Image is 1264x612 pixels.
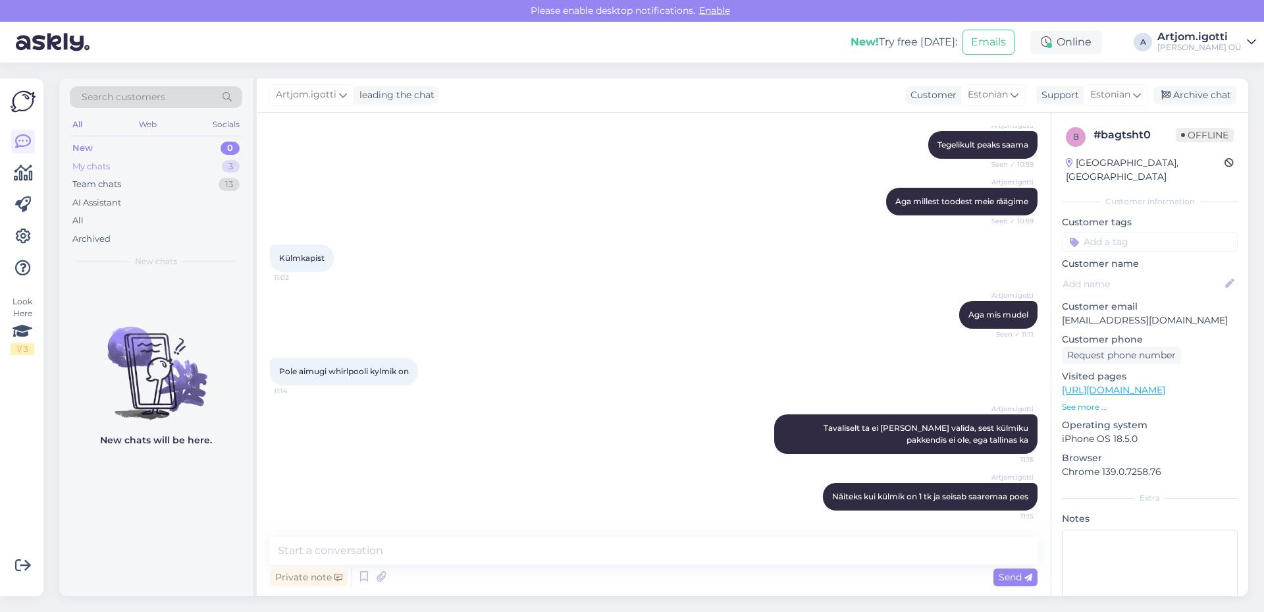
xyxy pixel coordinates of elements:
[1030,30,1102,54] div: Online
[1062,300,1238,314] p: Customer email
[354,88,434,102] div: leading the chat
[135,256,177,267] span: New chats
[11,296,34,355] div: Look Here
[1062,196,1238,208] div: Customer information
[276,88,336,102] span: Artjom.igotti
[1090,88,1130,102] span: Estonian
[72,160,110,173] div: My chats
[962,30,1014,55] button: Emails
[274,273,323,283] span: 11:02
[1157,42,1242,53] div: [PERSON_NAME] OÜ
[1062,370,1238,383] p: Visited pages
[70,116,85,133] div: All
[984,329,1034,339] span: Seen ✓ 11:11
[1062,451,1238,465] p: Browser
[72,214,84,227] div: All
[851,36,879,48] b: New!
[1157,32,1256,53] a: Artjom.igotti[PERSON_NAME] OÜ
[11,343,34,355] div: 1 / 3
[1062,347,1181,364] div: Request phone number
[984,177,1034,187] span: Artjom.igotti
[1134,33,1152,51] div: A
[11,89,36,114] img: Askly Logo
[279,253,325,263] span: Külmkapist
[82,90,165,104] span: Search customers
[1062,401,1238,413] p: See more ...
[219,178,240,191] div: 13
[1073,132,1079,142] span: b
[1062,432,1238,446] p: iPhone OS 18.5.0
[222,160,240,173] div: 3
[937,140,1028,150] span: Tegelikult peaks saama
[210,116,242,133] div: Socials
[1062,492,1238,504] div: Extra
[1062,314,1238,327] p: [EMAIL_ADDRESS][DOMAIN_NAME]
[1176,128,1234,142] span: Offline
[984,291,1034,300] span: Artjom.igotti
[984,121,1034,130] span: Artjom.igotti
[968,88,1008,102] span: Estonian
[100,433,212,447] p: New chats will be here.
[1093,127,1176,143] div: # bagtsht0
[1062,465,1238,479] p: Chrome 139.0.7258.76
[851,34,957,50] div: Try free [DATE]:
[1062,232,1238,252] input: Add a tag
[984,159,1034,169] span: Seen ✓ 10:59
[984,511,1034,521] span: 11:15
[832,491,1028,501] span: Näiteks kui külmik on 1 tk ja seisab saaremaa poes
[984,216,1034,226] span: Seen ✓ 10:59
[984,455,1034,464] span: 11:15
[695,5,734,16] span: Enable
[270,569,348,586] div: Private note
[59,303,253,422] img: No chats
[1157,32,1242,42] div: Artjom.igotti
[984,472,1034,482] span: Artjom.igotti
[1062,384,1165,396] a: [URL][DOMAIN_NAME]
[221,142,240,155] div: 0
[274,386,323,396] span: 11:14
[279,366,409,376] span: Pole aimugi whirlpooli kylmik on
[1062,512,1238,526] p: Notes
[824,423,1030,445] span: Tavaliselt ta ei [PERSON_NAME] valida, sest külmiku pakkendis ei ole, ega tallinas ka
[1062,418,1238,432] p: Operating system
[1036,88,1079,102] div: Support
[1062,333,1238,347] p: Customer phone
[1153,86,1236,104] div: Archive chat
[1062,257,1238,271] p: Customer name
[72,233,111,246] div: Archived
[1066,156,1224,184] div: [GEOGRAPHIC_DATA], [GEOGRAPHIC_DATA]
[905,88,957,102] div: Customer
[136,116,159,133] div: Web
[1062,215,1238,229] p: Customer tags
[1063,277,1223,291] input: Add name
[895,196,1028,206] span: Aga millest toodest meie räägime
[999,571,1032,583] span: Send
[72,196,121,209] div: AI Assistant
[984,404,1034,414] span: Artjom.igotti
[72,142,93,155] div: New
[72,178,121,191] div: Team chats
[968,310,1028,320] span: Aga mis mudel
